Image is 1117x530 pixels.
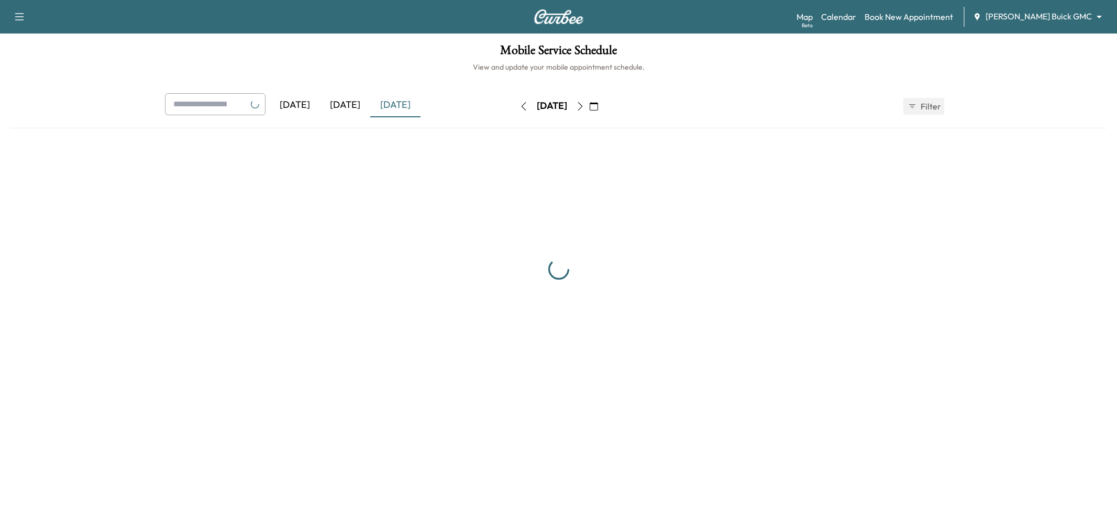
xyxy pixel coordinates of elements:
[370,93,421,117] div: [DATE]
[821,10,856,23] a: Calendar
[986,10,1092,23] span: [PERSON_NAME] Buick GMC
[797,10,813,23] a: MapBeta
[10,44,1107,62] h1: Mobile Service Schedule
[270,93,320,117] div: [DATE]
[903,98,944,115] button: Filter
[534,9,584,24] img: Curbee Logo
[921,100,939,113] span: Filter
[865,10,953,23] a: Book New Appointment
[537,100,567,113] div: [DATE]
[802,21,813,29] div: Beta
[10,62,1107,72] h6: View and update your mobile appointment schedule.
[320,93,370,117] div: [DATE]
